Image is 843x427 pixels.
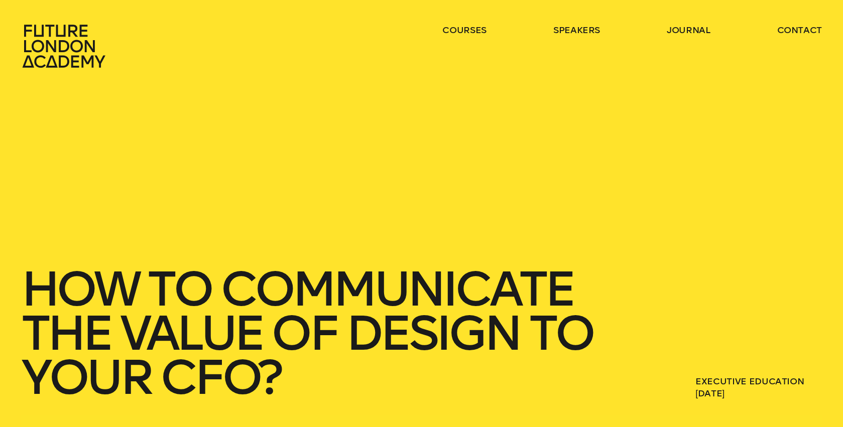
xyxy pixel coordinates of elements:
[442,24,487,36] a: courses
[777,24,822,36] a: contact
[21,267,611,399] h1: How to communicate the value of design to your CFO?
[553,24,600,36] a: speakers
[667,24,710,36] a: journal
[695,387,822,399] span: [DATE]
[695,376,804,387] a: Executive Education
